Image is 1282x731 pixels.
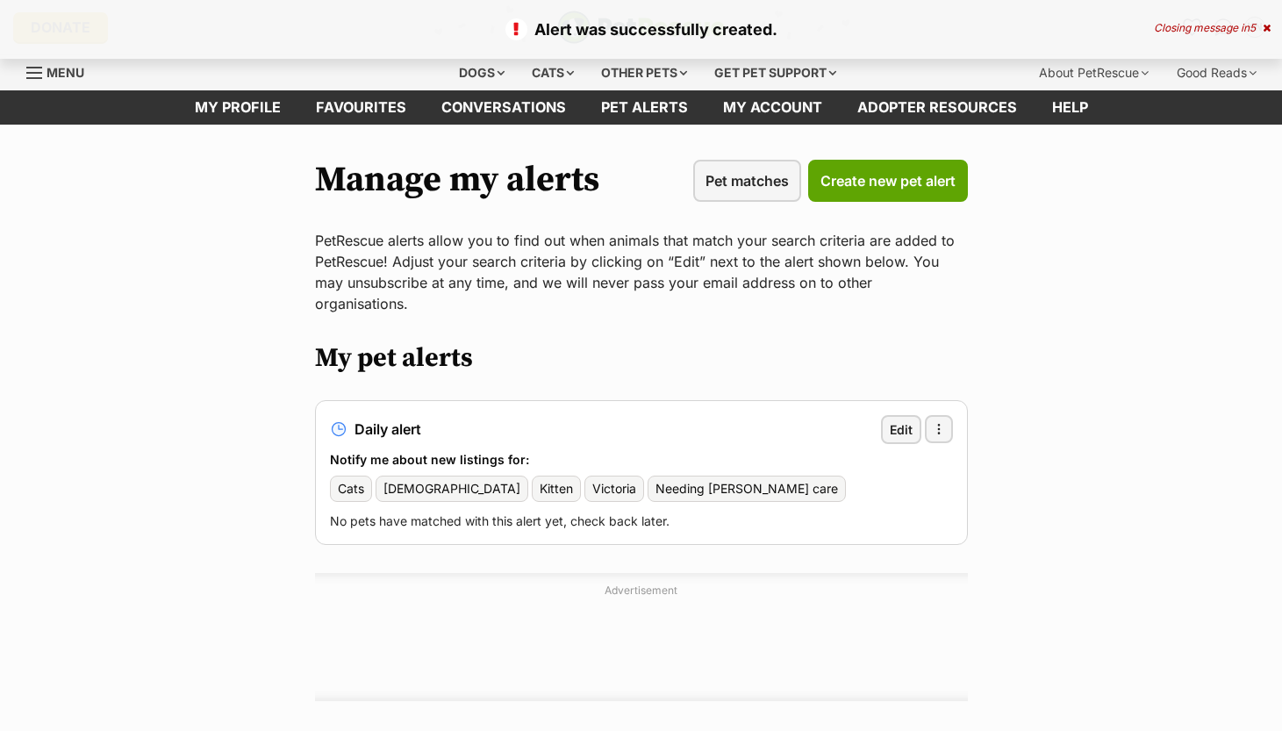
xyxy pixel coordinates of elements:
span: Victoria [592,480,636,498]
span: Daily alert [355,421,421,437]
span: Create new pet alert [820,170,956,191]
h3: Notify me about new listings for: [330,451,953,469]
div: Advertisement [315,573,968,701]
a: Pet matches [693,160,801,202]
a: Adopter resources [840,90,1035,125]
a: conversations [424,90,584,125]
span: Menu [47,65,84,80]
div: Cats [519,55,586,90]
h2: My pet alerts [315,342,968,374]
a: Pet alerts [584,90,705,125]
div: Dogs [447,55,517,90]
span: Needing [PERSON_NAME] care [655,480,838,498]
div: Good Reads [1164,55,1269,90]
span: Edit [890,420,913,439]
div: About PetRescue [1027,55,1161,90]
a: My account [705,90,840,125]
p: PetRescue alerts allow you to find out when animals that match your search criteria are added to ... [315,230,968,314]
a: Help [1035,90,1106,125]
a: Create new pet alert [808,160,968,202]
span: [DEMOGRAPHIC_DATA] [383,480,520,498]
a: My profile [177,90,298,125]
div: Other pets [589,55,699,90]
span: Cats [338,480,364,498]
a: Edit [881,415,921,444]
a: Menu [26,55,97,87]
h1: Manage my alerts [315,160,599,200]
a: Favourites [298,90,424,125]
span: Pet matches [705,170,789,191]
p: No pets have matched with this alert yet, check back later. [330,512,953,530]
span: Kitten [540,480,573,498]
div: Get pet support [702,55,849,90]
